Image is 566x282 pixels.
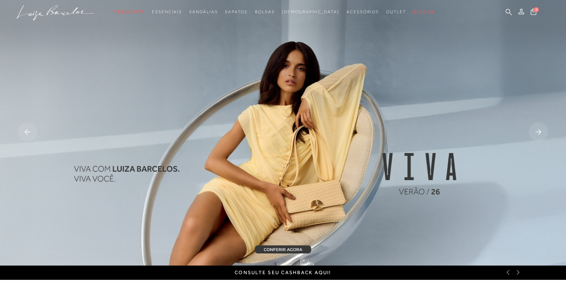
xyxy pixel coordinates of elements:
[255,5,275,19] a: noSubCategoriesText
[152,5,182,19] a: noSubCategoriesText
[386,9,406,14] span: Outlet
[413,9,434,14] span: BLOG LB
[413,5,434,19] a: BLOG LB
[282,9,339,14] span: [DEMOGRAPHIC_DATA]
[255,9,275,14] span: Bolsas
[282,5,339,19] a: noSubCategoriesText
[152,9,182,14] span: Essenciais
[114,9,145,14] span: Verão Viva
[225,5,247,19] a: noSubCategoriesText
[225,9,247,14] span: Sapatos
[528,8,538,18] button: 0
[346,5,379,19] a: noSubCategoriesText
[189,9,218,14] span: Sandálias
[386,5,406,19] a: noSubCategoriesText
[189,5,218,19] a: noSubCategoriesText
[346,9,379,14] span: Acessórios
[235,269,331,275] a: Consulte seu cashback aqui!
[114,5,145,19] a: noSubCategoriesText
[534,7,539,12] span: 0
